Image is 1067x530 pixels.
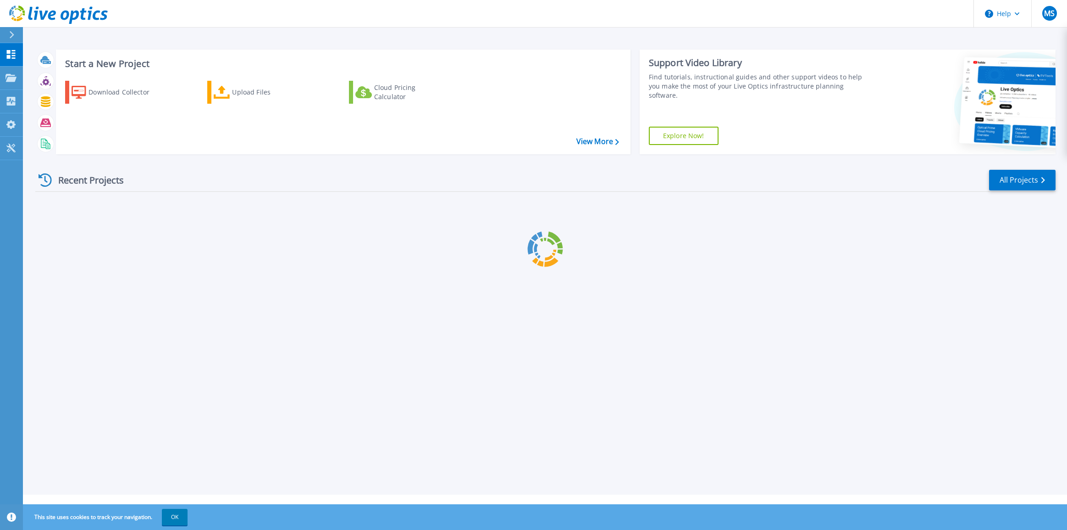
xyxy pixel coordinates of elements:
[65,59,619,69] h3: Start a New Project
[232,83,305,101] div: Upload Files
[88,83,162,101] div: Download Collector
[207,81,310,104] a: Upload Files
[374,83,448,101] div: Cloud Pricing Calculator
[649,73,863,100] div: Find tutorials, instructional guides and other support videos to help you make the most of your L...
[349,81,451,104] a: Cloud Pricing Calculator
[25,509,188,525] span: This site uses cookies to track your navigation.
[1044,10,1055,17] span: MS
[576,137,619,146] a: View More
[649,127,719,145] a: Explore Now!
[649,57,863,69] div: Support Video Library
[65,81,167,104] a: Download Collector
[35,169,136,191] div: Recent Projects
[989,170,1056,190] a: All Projects
[162,509,188,525] button: OK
